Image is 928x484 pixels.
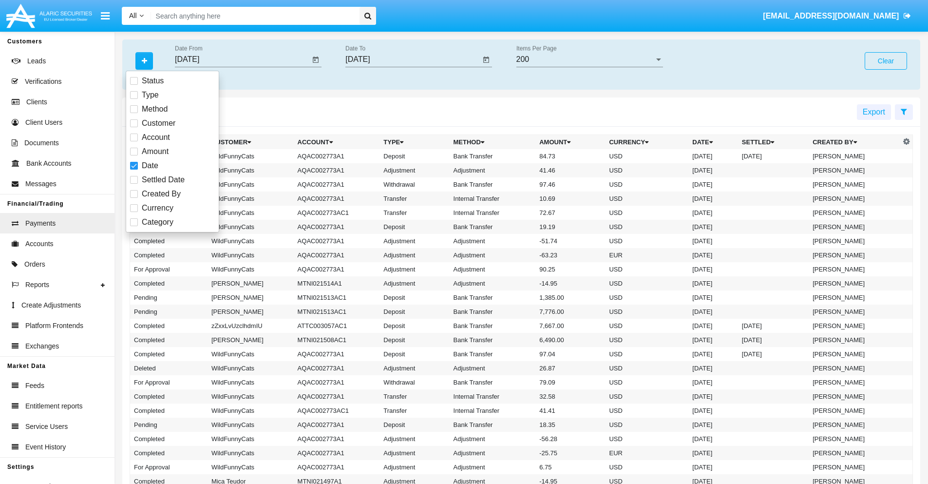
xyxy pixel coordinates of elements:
[379,220,449,234] td: Deposit
[688,333,738,347] td: [DATE]
[605,333,688,347] td: USD
[5,1,94,30] img: Logo image
[605,319,688,333] td: USD
[294,192,380,206] td: AQAC002773A1
[605,248,688,262] td: EUR
[605,149,688,163] td: USD
[379,290,449,305] td: Deposit
[294,135,380,150] th: Account
[738,135,809,150] th: Settled
[208,361,294,375] td: WildFunnyCats
[809,290,900,305] td: [PERSON_NAME]
[379,446,449,460] td: Adjustment
[142,89,159,101] span: Type
[130,262,208,276] td: For Approval
[208,432,294,446] td: WildFunnyCats
[130,389,208,404] td: Completed
[208,418,294,432] td: WildFunnyCats
[25,321,83,331] span: Platform Frontends
[535,361,605,375] td: 26.87
[379,432,449,446] td: Adjustment
[450,248,536,262] td: Adjustment
[142,146,169,157] span: Amount
[450,206,536,220] td: Internal Transfer
[294,361,380,375] td: AQAC002773A1
[809,404,900,418] td: [PERSON_NAME]
[208,220,294,234] td: WildFunnyCats
[450,404,536,418] td: Internal Transfer
[450,163,536,177] td: Adjustment
[294,305,380,319] td: MTNI021513AC1
[605,234,688,248] td: USD
[450,432,536,446] td: Adjustment
[26,158,72,169] span: Bank Accounts
[605,192,688,206] td: USD
[142,103,168,115] span: Method
[809,149,900,163] td: [PERSON_NAME]
[688,290,738,305] td: [DATE]
[450,333,536,347] td: Bank Transfer
[809,262,900,276] td: [PERSON_NAME]
[379,149,449,163] td: Deposit
[605,135,688,150] th: Currency
[605,389,688,404] td: USD
[129,12,137,19] span: All
[738,149,809,163] td: [DATE]
[208,248,294,262] td: WildFunnyCats
[480,54,492,66] button: Open calendar
[294,432,380,446] td: AQAC002773A1
[208,460,294,474] td: WildFunnyCats
[535,305,605,319] td: 7,776.00
[535,375,605,389] td: 79.09
[535,290,605,305] td: 1,385.00
[605,276,688,290] td: USD
[294,248,380,262] td: AQAC002773A1
[535,319,605,333] td: 7,667.00
[24,259,45,270] span: Orders
[809,333,900,347] td: [PERSON_NAME]
[379,262,449,276] td: Adjustment
[379,361,449,375] td: Adjustment
[25,422,68,432] span: Service Users
[130,432,208,446] td: Completed
[605,432,688,446] td: USD
[208,305,294,319] td: [PERSON_NAME]
[294,418,380,432] td: AQAC002773A1
[24,138,59,148] span: Documents
[688,163,738,177] td: [DATE]
[450,220,536,234] td: Bank Transfer
[809,460,900,474] td: [PERSON_NAME]
[208,319,294,333] td: zZxxLvUzclhdmIU
[809,446,900,460] td: [PERSON_NAME]
[25,401,83,411] span: Entitlement reports
[142,188,181,200] span: Created By
[26,97,47,107] span: Clients
[130,248,208,262] td: Completed
[605,347,688,361] td: USD
[142,202,173,214] span: Currency
[688,432,738,446] td: [DATE]
[809,177,900,192] td: [PERSON_NAME]
[379,404,449,418] td: Transfer
[535,389,605,404] td: 32.58
[450,319,536,333] td: Bank Transfer
[208,262,294,276] td: WildFunnyCats
[130,418,208,432] td: Pending
[25,341,59,351] span: Exchanges
[379,347,449,361] td: Deposit
[738,319,809,333] td: [DATE]
[450,347,536,361] td: Bank Transfer
[294,177,380,192] td: AQAC002773A1
[142,160,158,172] span: Date
[379,163,449,177] td: Adjustment
[688,177,738,192] td: [DATE]
[809,234,900,248] td: [PERSON_NAME]
[310,54,322,66] button: Open calendar
[450,276,536,290] td: Adjustment
[605,446,688,460] td: EUR
[688,305,738,319] td: [DATE]
[809,361,900,375] td: [PERSON_NAME]
[809,206,900,220] td: [PERSON_NAME]
[379,460,449,474] td: Adjustment
[738,333,809,347] td: [DATE]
